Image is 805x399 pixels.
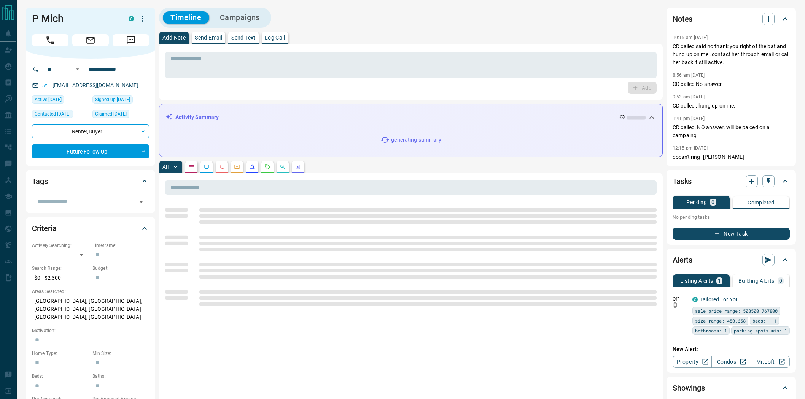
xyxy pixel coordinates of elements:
[195,35,222,40] p: Send Email
[673,175,692,187] h2: Tasks
[700,296,739,302] a: Tailored For You
[673,43,790,66] p: CD called said no thank you right of the bat and hung up on me , contact her through email or cal...
[673,172,790,190] div: Tasks
[264,164,270,170] svg: Requests
[673,146,708,151] p: 12:15 pm [DATE]
[673,254,692,266] h2: Alerts
[72,34,109,46] span: Email
[673,356,712,368] a: Property
[32,265,89,272] p: Search Range:
[32,288,149,295] p: Areas Searched:
[32,242,89,249] p: Actively Searching:
[32,219,149,237] div: Criteria
[752,317,776,325] span: beds: 1-1
[32,350,89,357] p: Home Type:
[738,278,775,283] p: Building Alerts
[280,164,286,170] svg: Opportunities
[673,13,692,25] h2: Notes
[779,278,782,283] p: 0
[35,110,70,118] span: Contacted [DATE]
[95,110,127,118] span: Claimed [DATE]
[92,95,149,106] div: Mon Aug 24 2020
[163,11,209,24] button: Timeline
[673,123,790,139] p: CD called, NO answer. will be palced on a campaing
[32,175,48,187] h2: Tags
[204,164,210,170] svg: Lead Browsing Activity
[92,265,149,272] p: Budget:
[748,200,775,205] p: Completed
[32,295,149,323] p: [GEOGRAPHIC_DATA], [GEOGRAPHIC_DATA], [GEOGRAPHIC_DATA], [GEOGRAPHIC_DATA] | [GEOGRAPHIC_DATA], [...
[95,96,130,103] span: Signed up [DATE]
[695,317,746,325] span: size range: 450,658
[673,382,705,394] h2: Showings
[718,278,721,283] p: 1
[175,113,219,121] p: Activity Summary
[673,116,705,121] p: 1:41 pm [DATE]
[695,307,778,315] span: sale price range: 508500,767800
[673,73,705,78] p: 8:56 am [DATE]
[673,10,790,28] div: Notes
[32,144,149,158] div: Future Follow Up
[673,102,790,110] p: CD called , hung up on me.
[234,164,240,170] svg: Emails
[42,83,47,88] svg: Email Verified
[113,34,149,46] span: Message
[32,95,89,106] div: Fri Aug 08 2025
[695,327,727,334] span: bathrooms: 1
[673,94,705,100] p: 9:53 am [DATE]
[711,356,751,368] a: Condos
[32,124,149,138] div: Renter , Buyer
[92,350,149,357] p: Min Size:
[32,13,117,25] h1: P Mich
[231,35,256,40] p: Send Text
[92,110,149,120] div: Mon Oct 25 2021
[673,296,688,302] p: Off
[751,356,790,368] a: Mr.Loft
[673,80,790,88] p: CD called No answer.
[249,164,255,170] svg: Listing Alerts
[673,35,708,40] p: 10:15 am [DATE]
[129,16,134,21] div: condos.ca
[673,345,790,353] p: New Alert:
[673,251,790,269] div: Alerts
[32,222,57,234] h2: Criteria
[162,35,186,40] p: Add Note
[219,164,225,170] svg: Calls
[162,164,169,169] p: All
[692,297,698,302] div: condos.ca
[295,164,301,170] svg: Agent Actions
[32,34,68,46] span: Call
[32,373,89,380] p: Beds:
[92,373,149,380] p: Baths:
[734,327,787,334] span: parking spots min: 1
[92,242,149,249] p: Timeframe:
[32,172,149,190] div: Tags
[265,35,285,40] p: Log Call
[680,278,713,283] p: Listing Alerts
[52,82,138,88] a: [EMAIL_ADDRESS][DOMAIN_NAME]
[32,327,149,334] p: Motivation:
[673,212,790,223] p: No pending tasks
[673,379,790,397] div: Showings
[32,110,89,120] div: Wed Jan 15 2025
[711,199,714,205] p: 0
[35,96,62,103] span: Active [DATE]
[188,164,194,170] svg: Notes
[136,196,146,207] button: Open
[73,65,82,74] button: Open
[673,153,790,161] p: doesn't ring -[PERSON_NAME]
[165,110,656,124] div: Activity Summary
[673,228,790,240] button: New Task
[212,11,267,24] button: Campaigns
[686,199,707,205] p: Pending
[673,302,678,308] svg: Push Notification Only
[32,272,89,284] p: $0 - $2,300
[391,136,441,144] p: generating summary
